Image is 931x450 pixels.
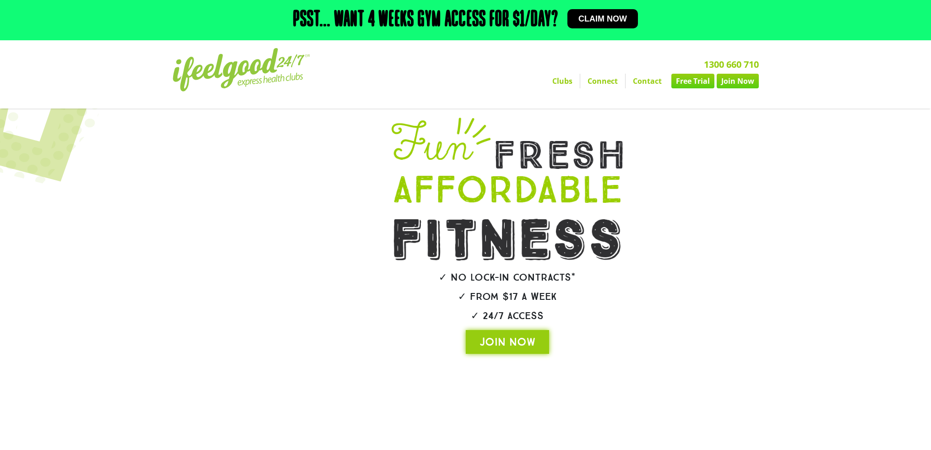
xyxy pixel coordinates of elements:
[567,9,638,28] a: Claim now
[293,9,558,31] h2: Psst... Want 4 weeks gym access for $1/day?
[545,74,580,88] a: Clubs
[704,58,759,70] a: 1300 660 710
[366,272,649,282] h2: ✓ No lock-in contracts*
[466,330,549,354] a: JOIN NOW
[580,74,625,88] a: Connect
[381,74,759,88] nav: Menu
[671,74,714,88] a: Free Trial
[366,311,649,321] h2: ✓ 24/7 Access
[626,74,669,88] a: Contact
[479,335,535,349] span: JOIN NOW
[578,15,627,23] span: Claim now
[366,292,649,302] h2: ✓ From $17 a week
[717,74,759,88] a: Join Now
